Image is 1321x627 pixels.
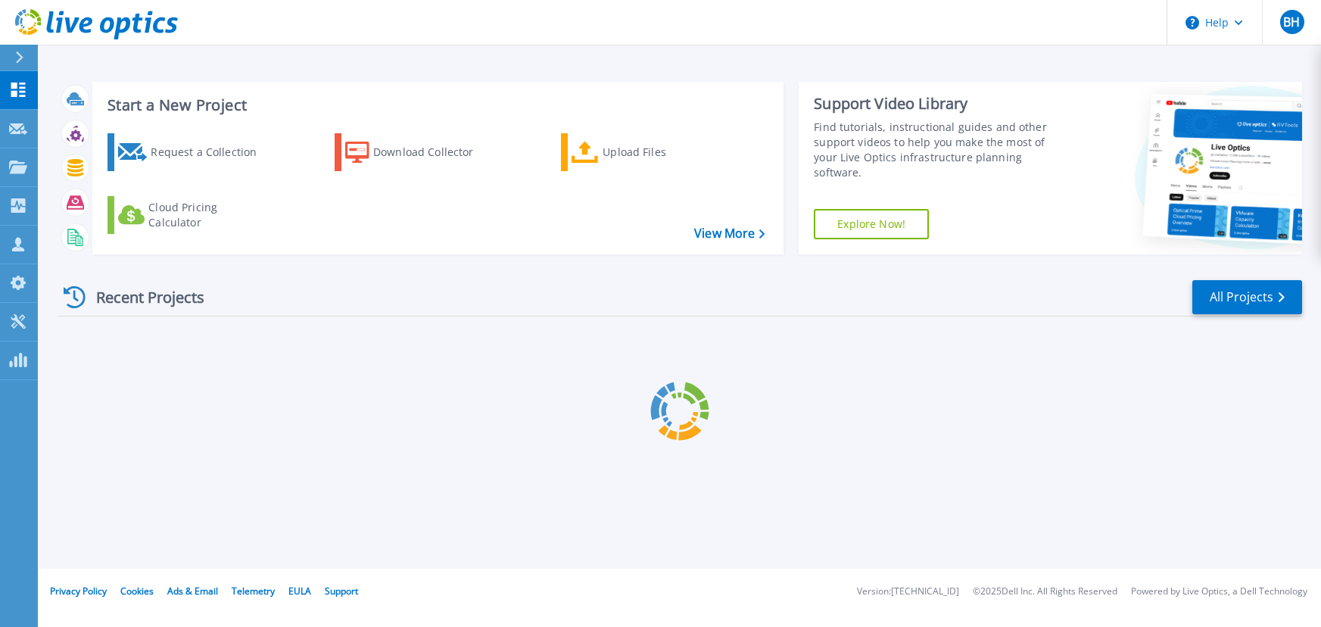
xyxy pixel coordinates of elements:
a: View More [694,226,765,241]
div: Find tutorials, instructional guides and other support videos to help you make the most of your L... [814,120,1069,180]
a: EULA [288,585,311,597]
a: Privacy Policy [50,585,107,597]
a: Cookies [120,585,154,597]
div: Download Collector [373,137,494,167]
a: Cloud Pricing Calculator [107,196,276,234]
li: © 2025 Dell Inc. All Rights Reserved [973,587,1117,597]
div: Support Video Library [814,94,1069,114]
span: BH [1283,16,1300,28]
a: Upload Files [561,133,730,171]
a: Telemetry [232,585,275,597]
div: Request a Collection [151,137,272,167]
a: All Projects [1192,280,1302,314]
li: Powered by Live Optics, a Dell Technology [1131,587,1307,597]
a: Support [325,585,358,597]
a: Request a Collection [107,133,276,171]
a: Ads & Email [167,585,218,597]
div: Upload Files [603,137,724,167]
div: Cloud Pricing Calculator [148,200,269,230]
li: Version: [TECHNICAL_ID] [857,587,959,597]
h3: Start a New Project [107,97,764,114]
a: Explore Now! [814,209,929,239]
div: Recent Projects [58,279,225,316]
a: Download Collector [335,133,503,171]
